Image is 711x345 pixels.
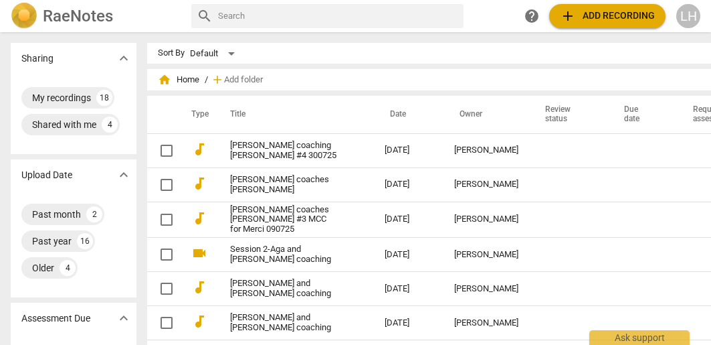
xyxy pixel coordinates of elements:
[191,245,207,261] span: videocam
[181,96,214,133] th: Type
[197,8,213,24] span: search
[32,261,54,275] div: Older
[443,96,529,133] th: Owner
[218,5,458,27] input: Search
[21,168,72,182] p: Upload Date
[190,43,239,64] div: Default
[158,48,185,58] div: Sort By
[96,90,112,106] div: 18
[454,284,518,294] div: [PERSON_NAME]
[191,176,207,192] span: audiotrack
[549,4,666,28] button: Upload
[374,272,443,306] td: [DATE]
[608,96,677,133] th: Due date
[114,48,134,68] button: Show more
[454,145,518,155] div: [PERSON_NAME]
[116,310,132,326] span: expand_more
[454,250,518,260] div: [PERSON_NAME]
[116,167,132,183] span: expand_more
[191,314,207,330] span: audiotrack
[374,202,443,238] td: [DATE]
[560,8,576,24] span: add
[454,318,518,328] div: [PERSON_NAME]
[191,141,207,157] span: audiotrack
[43,7,113,25] h2: RaeNotes
[374,133,443,167] td: [DATE]
[520,4,544,28] a: Help
[230,141,336,161] a: [PERSON_NAME] coaching [PERSON_NAME] #4 300725
[77,233,93,249] div: 16
[158,73,171,86] span: home
[211,73,224,86] span: add
[230,205,336,235] a: [PERSON_NAME] coaches [PERSON_NAME] #3 MCC for Merci 090725
[454,180,518,190] div: [PERSON_NAME]
[676,4,700,28] button: LH
[230,279,336,299] a: [PERSON_NAME] and [PERSON_NAME] coaching
[86,206,102,222] div: 2
[524,8,540,24] span: help
[560,8,655,24] span: Add recording
[32,91,91,105] div: My recordings
[374,238,443,272] td: [DATE]
[230,175,336,195] a: [PERSON_NAME] coaches [PERSON_NAME]
[32,234,72,248] div: Past year
[114,308,134,328] button: Show more
[529,96,608,133] th: Review status
[454,214,518,224] div: [PERSON_NAME]
[60,260,76,276] div: 4
[32,208,81,221] div: Past month
[230,313,336,333] a: [PERSON_NAME] and [PERSON_NAME] coaching
[21,312,90,326] p: Assessment Due
[230,245,336,265] a: Session 2-Aga and [PERSON_NAME] coaching
[205,75,208,85] span: /
[32,118,96,131] div: Shared with me
[158,73,199,86] span: Home
[374,96,443,133] th: Date
[116,50,132,66] span: expand_more
[191,210,207,226] span: audiotrack
[102,117,118,133] div: 4
[11,3,181,29] a: LogoRaeNotes
[191,279,207,295] span: audiotrack
[11,3,37,29] img: Logo
[21,52,54,66] p: Sharing
[224,75,263,85] span: Add folder
[114,165,134,185] button: Show more
[589,330,690,345] div: Ask support
[374,306,443,340] td: [DATE]
[374,167,443,202] td: [DATE]
[214,96,374,133] th: Title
